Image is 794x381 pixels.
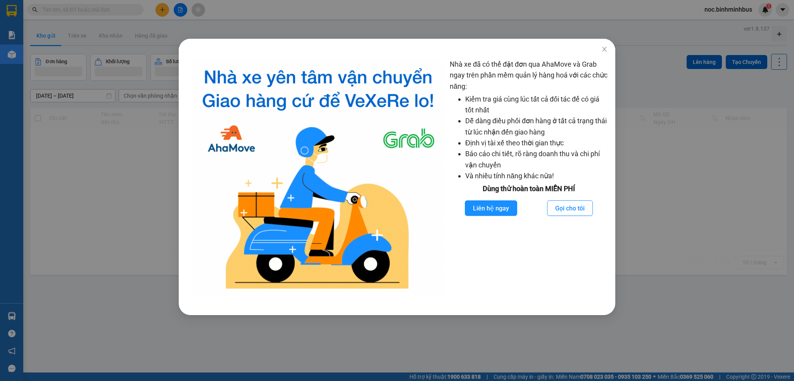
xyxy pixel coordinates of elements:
[450,183,608,194] div: Dùng thử hoàn toàn MIỄN PHÍ
[465,94,608,116] li: Kiểm tra giá cùng lúc tất cả đối tác để có giá tốt nhất
[547,200,593,216] button: Gọi cho tôi
[450,59,608,296] div: Nhà xe đã có thể đặt đơn qua AhaMove và Grab ngay trên phần mềm quản lý hàng hoá với các chức năng:
[465,171,608,181] li: Và nhiều tính năng khác nữa!
[465,148,608,171] li: Báo cáo chi tiết, rõ ràng doanh thu và chi phí vận chuyển
[555,203,585,213] span: Gọi cho tôi
[464,200,517,216] button: Liên hệ ngay
[465,116,608,138] li: Dễ dàng điều phối đơn hàng ở tất cả trạng thái từ lúc nhận đến giao hàng
[465,138,608,148] li: Định vị tài xế theo thời gian thực
[594,39,615,60] button: Close
[601,46,608,52] span: close
[193,59,444,296] img: logo
[473,203,509,213] span: Liên hệ ngay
